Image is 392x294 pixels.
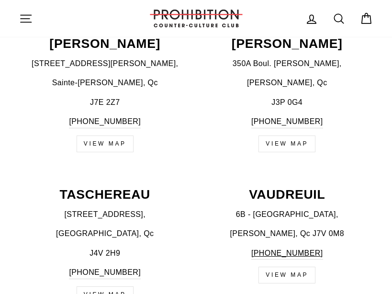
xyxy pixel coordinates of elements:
[202,188,373,201] p: VAUDREUIL
[19,247,191,260] p: J4V 2H9
[202,57,373,70] p: 350A Boul. [PERSON_NAME],
[258,267,315,283] a: VIEW MAP
[202,37,373,50] p: [PERSON_NAME]
[251,115,323,128] a: [PHONE_NUMBER]
[202,227,373,240] p: [PERSON_NAME], Qc J7V 0M8
[19,96,191,109] p: J7E 2Z7
[77,136,134,152] a: VIEW MAP
[251,249,323,257] span: [PHONE_NUMBER]
[19,57,191,70] p: [STREET_ADDRESS][PERSON_NAME],
[202,96,373,109] p: J3P 0G4
[148,10,244,27] img: PROHIBITION COUNTER-CULTURE CLUB
[258,136,315,152] a: VIEW MAP
[19,208,191,221] p: [STREET_ADDRESS],
[69,266,141,279] a: [PHONE_NUMBER]
[202,77,373,89] p: [PERSON_NAME], Qc
[19,227,191,240] p: [GEOGRAPHIC_DATA], Qc
[202,208,373,221] p: 6B - [GEOGRAPHIC_DATA],
[69,115,141,128] a: [PHONE_NUMBER]
[19,77,191,89] p: Sainte-[PERSON_NAME], Qc
[19,37,191,50] p: [PERSON_NAME]
[19,188,191,201] p: TASCHEREAU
